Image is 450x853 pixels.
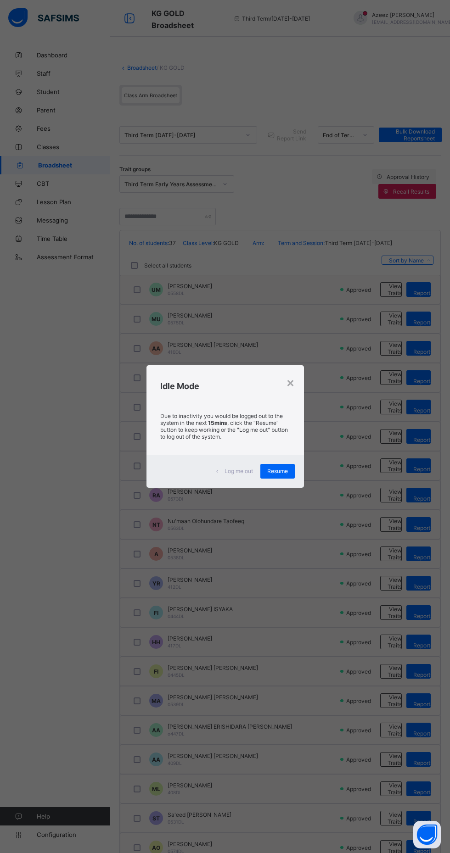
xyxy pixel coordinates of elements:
[225,468,253,474] span: Log me out
[267,468,288,474] span: Resume
[208,419,227,426] strong: 15mins
[286,374,295,390] div: ×
[160,413,290,440] p: Due to inactivity you would be logged out to the system in the next , click the "Resume" button t...
[160,381,290,391] h2: Idle Mode
[413,821,441,848] button: Open asap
